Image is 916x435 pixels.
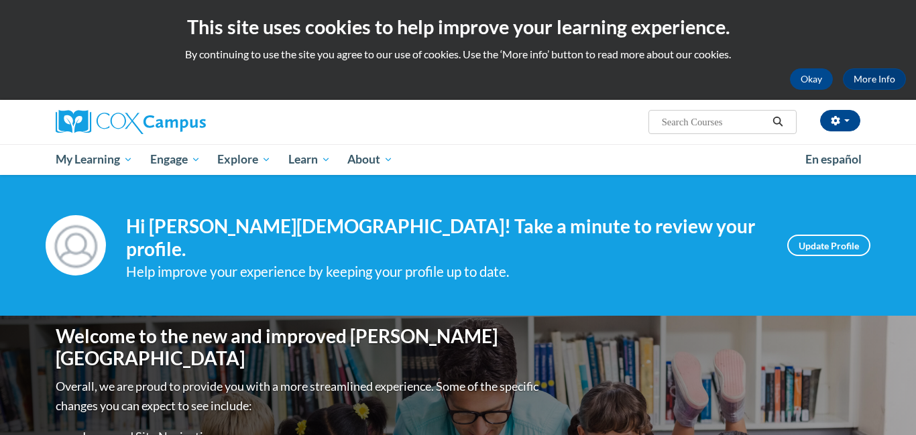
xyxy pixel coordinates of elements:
[141,144,209,175] a: Engage
[797,145,870,174] a: En español
[661,114,768,130] input: Search Courses
[56,110,310,134] a: Cox Campus
[280,144,339,175] a: Learn
[805,152,862,166] span: En español
[126,215,767,260] h4: Hi [PERSON_NAME][DEMOGRAPHIC_DATA]! Take a minute to review your profile.
[56,151,133,168] span: My Learning
[768,114,788,130] button: Search
[56,377,542,416] p: Overall, we are proud to provide you with a more streamlined experience. Some of the specific cha...
[843,68,906,90] a: More Info
[10,13,906,40] h2: This site uses cookies to help improve your learning experience.
[10,47,906,62] p: By continuing to use the site you agree to our use of cookies. Use the ‘More info’ button to read...
[339,144,402,175] a: About
[36,144,880,175] div: Main menu
[56,110,206,134] img: Cox Campus
[347,151,393,168] span: About
[150,151,201,168] span: Engage
[288,151,331,168] span: Learn
[820,110,860,131] button: Account Settings
[790,68,833,90] button: Okay
[126,261,767,283] div: Help improve your experience by keeping your profile up to date.
[46,215,106,275] img: Profile Image
[217,151,271,168] span: Explore
[787,235,870,256] a: Update Profile
[47,144,141,175] a: My Learning
[209,144,280,175] a: Explore
[56,325,542,370] h1: Welcome to the new and improved [PERSON_NAME][GEOGRAPHIC_DATA]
